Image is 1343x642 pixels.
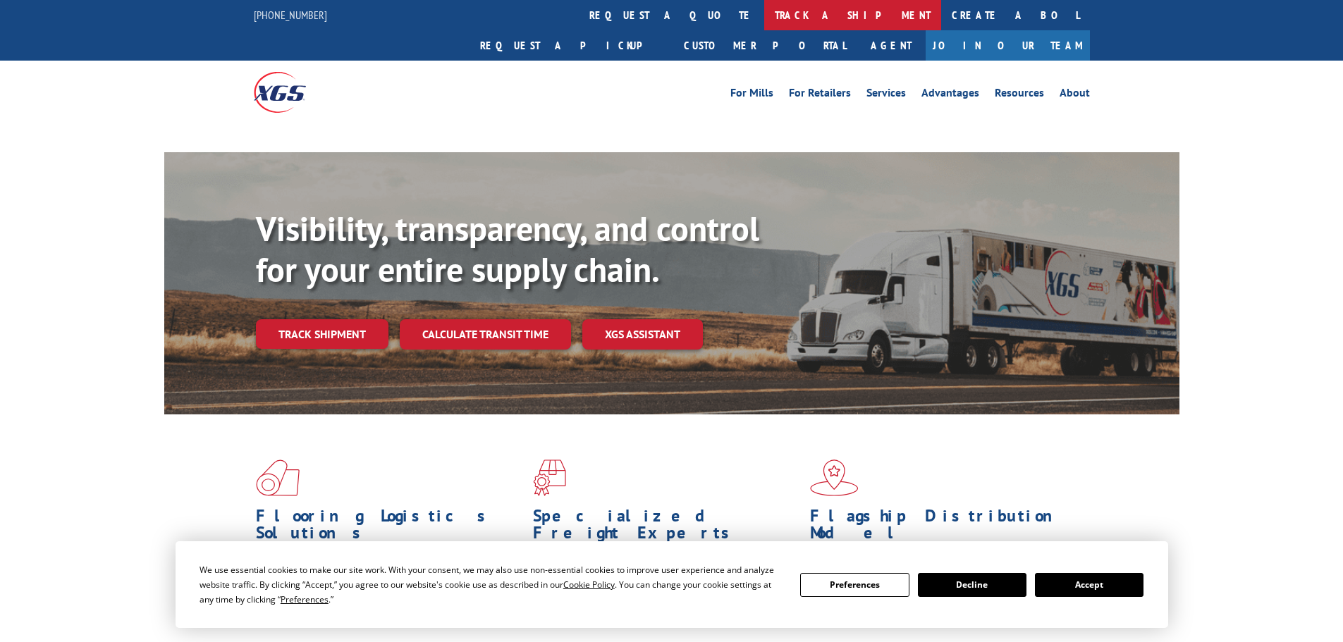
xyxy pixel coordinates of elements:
[810,507,1077,548] h1: Flagship Distribution Model
[254,8,327,22] a: [PHONE_NUMBER]
[281,593,329,605] span: Preferences
[582,319,703,350] a: XGS ASSISTANT
[730,87,773,103] a: For Mills
[673,30,857,61] a: Customer Portal
[866,87,906,103] a: Services
[921,87,979,103] a: Advantages
[400,319,571,350] a: Calculate transit time
[995,87,1044,103] a: Resources
[563,579,615,591] span: Cookie Policy
[256,459,300,496] img: xgs-icon-total-supply-chain-intelligence-red
[470,30,673,61] a: Request a pickup
[800,573,909,597] button: Preferences
[200,562,783,607] div: We use essential cookies to make our site work. With your consent, we may also use non-essential ...
[926,30,1090,61] a: Join Our Team
[256,319,388,349] a: Track shipment
[176,541,1168,628] div: Cookie Consent Prompt
[810,459,859,496] img: xgs-icon-flagship-distribution-model-red
[533,459,566,496] img: xgs-icon-focused-on-flooring-red
[1035,573,1143,597] button: Accept
[256,507,522,548] h1: Flooring Logistics Solutions
[256,206,759,291] b: Visibility, transparency, and control for your entire supply chain.
[789,87,851,103] a: For Retailers
[857,30,926,61] a: Agent
[1060,87,1090,103] a: About
[533,507,799,548] h1: Specialized Freight Experts
[918,573,1026,597] button: Decline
